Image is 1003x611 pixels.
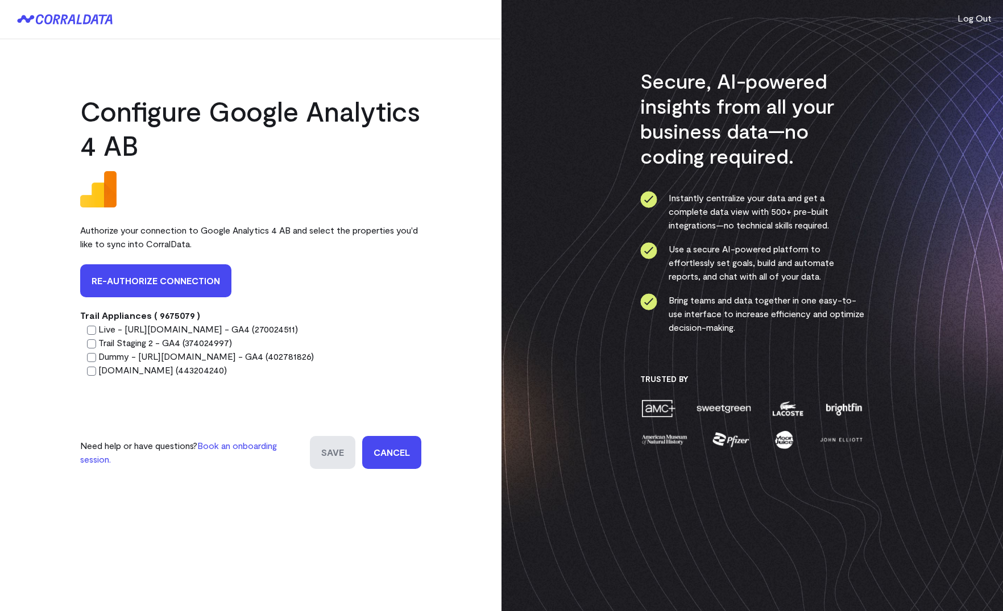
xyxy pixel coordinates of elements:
[640,398,677,418] img: amc-0b11a8f1.png
[640,374,865,384] h3: Trusted By
[818,430,864,450] img: john-elliott-25751c40.png
[80,439,303,466] p: Need help or have questions?
[98,337,232,348] label: Trail Staging 2 - GA4 (374024997)
[640,293,657,310] img: ico-check-circle-4b19435c.svg
[80,94,421,162] h2: Configure Google Analytics 4 AB
[362,436,421,469] a: Cancel
[958,11,992,25] button: Log Out
[640,68,865,168] h3: Secure, AI-powered insights from all your business data—no coding required.
[711,430,751,450] img: pfizer-e137f5fc.png
[640,242,865,283] li: Use a secure AI-powered platform to effortlessly set goals, build and automate reports, and chat ...
[823,398,864,418] img: brightfin-a251e171.png
[640,293,865,334] li: Bring teams and data together in one easy-to-use interface to increase efficiency and optimize de...
[640,242,657,259] img: ico-check-circle-4b19435c.svg
[80,264,231,297] a: Re-authorize Connection
[695,398,752,418] img: sweetgreen-1d1fb32c.png
[98,364,227,375] label: [DOMAIN_NAME] (443204240)
[773,430,795,450] img: moon-juice-c312e729.png
[771,398,805,418] img: lacoste-7a6b0538.png
[640,430,689,450] img: amnh-5afada46.png
[98,323,298,334] label: Live - [URL][DOMAIN_NAME] - GA4 (270024511)
[80,171,117,207] img: google_analytics_4-fc05114a.png
[640,191,865,232] li: Instantly centralize your data and get a complete data view with 500+ pre-built integrations—no t...
[310,436,355,469] input: Save
[640,191,657,208] img: ico-check-circle-4b19435c.svg
[98,351,314,361] label: Dummy - [URL][DOMAIN_NAME] - GA4 (402781826)
[80,217,421,257] div: Authorize your connection to Google Analytics 4 AB and select the properties you'd like to sync i...
[80,309,421,322] div: Trail Appliances ( 9675079 )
